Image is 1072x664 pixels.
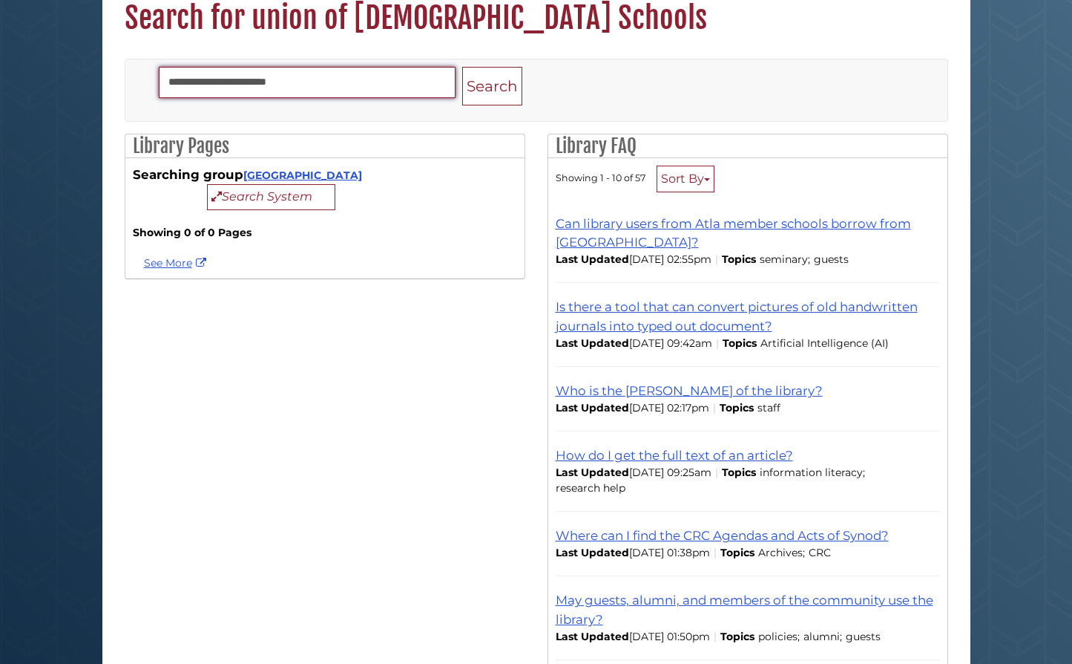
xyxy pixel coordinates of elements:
[556,401,629,414] span: Last Updated
[556,299,918,333] a: Is there a tool that can convert pictures of old handwritten journals into typed out document?
[556,481,629,496] li: research help
[556,253,629,266] span: Last Updated
[758,630,884,643] ul: Topics
[711,253,722,266] span: |
[711,466,722,479] span: |
[556,546,629,559] span: Last Updated
[556,448,793,463] a: How do I get the full text of an article?
[758,545,809,561] li: Archives;
[556,383,823,398] a: Who is the [PERSON_NAME] of the library?
[760,336,892,350] ul: Topics
[556,630,629,643] span: Last Updated
[556,466,869,495] ul: Topics
[556,253,711,266] span: [DATE] 02:55pm
[760,253,852,266] ul: Topics
[757,401,784,414] ul: Topics
[144,256,210,270] a: See more union of Christian Schools results
[803,629,846,645] li: alumni;
[556,546,710,559] span: [DATE] 01:38pm
[243,169,362,182] a: [GEOGRAPHIC_DATA]
[556,336,712,350] span: [DATE] 09:42am
[709,401,720,414] span: |
[548,134,947,158] h2: Library FAQ
[556,172,645,183] span: Showing 1 - 10 of 57
[846,629,884,645] li: guests
[710,546,720,559] span: |
[462,67,522,106] button: Search
[556,593,933,626] a: May guests, alumni, and members of the community use the library?
[760,336,892,351] li: Artificial Intelligence (AI)
[757,400,784,416] li: staff
[720,630,754,643] span: Topics
[556,216,911,250] a: Can library users from Atla member schools borrow from [GEOGRAPHIC_DATA]?
[556,466,711,479] span: [DATE] 09:25am
[720,401,754,414] span: Topics
[722,253,756,266] span: Topics
[556,401,709,414] span: [DATE] 02:17pm
[722,466,756,479] span: Topics
[723,336,757,350] span: Topics
[809,545,835,561] li: CRC
[758,546,835,559] ul: Topics
[720,546,754,559] span: Topics
[207,184,335,210] button: Search System
[710,630,720,643] span: |
[133,166,517,210] div: Searching group
[814,252,852,267] li: guests
[760,465,869,481] li: information literacy;
[758,629,803,645] li: policies;
[125,134,525,158] h2: Library Pages
[556,630,710,643] span: [DATE] 01:50pm
[556,528,889,543] a: Where can I find the CRC Agendas and Acts of Synod?
[712,336,723,350] span: |
[133,225,517,241] strong: Showing 0 of 0 Pages
[556,336,629,350] span: Last Updated
[556,466,629,479] span: Last Updated
[760,252,814,267] li: seminary;
[657,166,714,192] button: Sort By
